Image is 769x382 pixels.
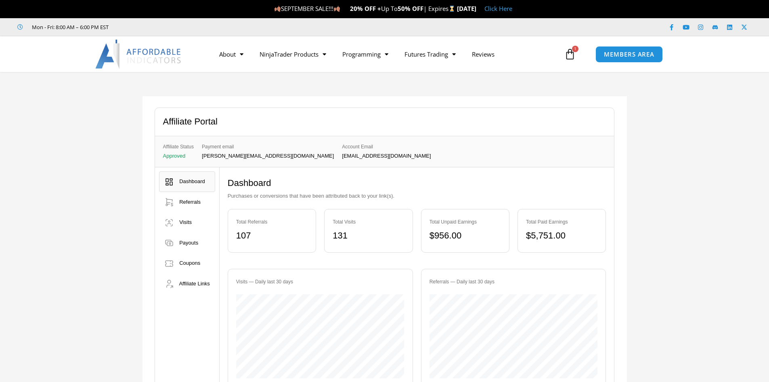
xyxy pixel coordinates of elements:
img: ⌛ [449,6,455,12]
a: Visits [159,212,215,233]
a: Futures Trading [396,45,464,63]
a: Referrals [159,192,215,213]
a: Programming [334,45,396,63]
span: Payouts [179,240,198,246]
span: Referrals [179,199,201,205]
img: 🍂 [334,6,340,12]
a: 1 [552,42,588,66]
div: Total Visits [333,217,404,226]
a: Reviews [464,45,503,63]
span: SEPTEMBER SALE!!! Up To | Expires [274,4,457,13]
span: $ [430,230,434,241]
a: MEMBERS AREA [595,46,663,63]
bdi: 5,751.00 [526,230,566,241]
span: Coupons [179,260,200,266]
img: LogoAI | Affordable Indicators – NinjaTrader [95,40,182,69]
span: MEMBERS AREA [604,51,654,57]
bdi: 956.00 [430,230,462,241]
iframe: Customer reviews powered by Trustpilot [120,23,241,31]
span: Affiliate Links [179,281,210,287]
p: [EMAIL_ADDRESS][DOMAIN_NAME] [342,153,431,159]
a: About [211,45,251,63]
span: Account Email [342,142,431,151]
div: Visits — Daily last 30 days [236,277,404,286]
span: 1 [572,46,578,52]
h2: Dashboard [228,177,606,189]
div: Total Referrals [236,217,308,226]
a: Affiliate Links [159,274,215,294]
nav: Menu [211,45,562,63]
div: 131 [333,228,404,244]
a: Click Here [484,4,512,13]
span: Visits [179,219,192,225]
a: NinjaTrader Products [251,45,334,63]
span: Mon - Fri: 8:00 AM – 6:00 PM EST [30,22,109,32]
a: Dashboard [159,171,215,192]
strong: 20% OFF + [350,4,381,13]
div: Referrals — Daily last 30 days [430,277,598,286]
a: Payouts [159,233,215,253]
span: Dashboard [179,178,205,184]
img: 🍂 [274,6,281,12]
strong: [DATE] [457,4,476,13]
span: $ [526,230,531,241]
p: Purchases or conversions that have been attributed back to your link(s). [228,191,606,201]
span: Affiliate Status [163,142,194,151]
strong: 50% OFF [398,4,423,13]
div: Total Paid Earnings [526,217,597,226]
div: Total Unpaid Earnings [430,217,501,226]
a: Coupons [159,253,215,274]
h2: Affiliate Portal [163,116,218,128]
span: Payment email [202,142,334,151]
div: 107 [236,228,308,244]
p: [PERSON_NAME][EMAIL_ADDRESS][DOMAIN_NAME] [202,153,334,159]
p: Approved [163,153,194,159]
